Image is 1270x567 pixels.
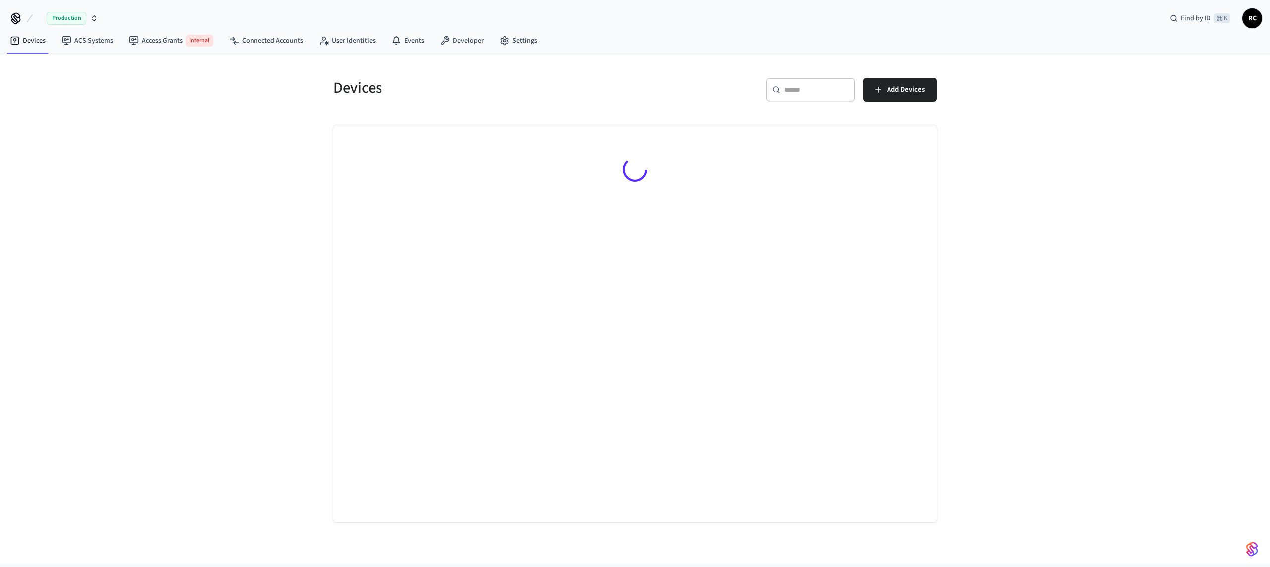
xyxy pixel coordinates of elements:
h5: Devices [333,78,629,98]
a: Access GrantsInternal [121,31,221,51]
a: Developer [432,32,492,50]
a: Connected Accounts [221,32,311,50]
span: Find by ID [1181,13,1211,23]
span: Internal [186,35,213,47]
a: Settings [492,32,545,50]
a: ACS Systems [54,32,121,50]
a: Devices [2,32,54,50]
span: RC [1243,9,1261,27]
span: Add Devices [887,83,925,96]
button: RC [1242,8,1262,28]
span: ⌘ K [1214,13,1230,23]
div: Find by ID⌘ K [1162,9,1238,27]
button: Add Devices [863,78,937,102]
img: SeamLogoGradient.69752ec5.svg [1246,541,1258,557]
a: Events [383,32,432,50]
a: User Identities [311,32,383,50]
span: Production [47,12,86,25]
